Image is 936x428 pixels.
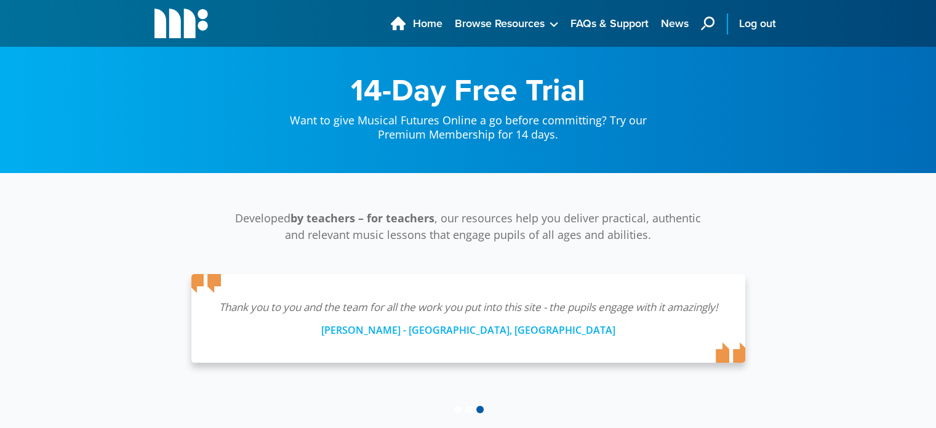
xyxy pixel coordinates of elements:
p: Want to give Musical Futures Online a go before committing? Try our Premium Membership for 14 days. [278,105,659,142]
span: FAQs & Support [570,15,649,32]
p: Thank you to you and the team for all the work you put into this site - the pupils engage with it... [216,299,721,316]
span: Log out [739,15,776,32]
strong: by teachers – for teachers [290,211,434,225]
span: Home [413,15,442,32]
div: [PERSON_NAME] - [GEOGRAPHIC_DATA], [GEOGRAPHIC_DATA] [216,316,721,338]
span: News [661,15,689,32]
span: Browse Resources [455,15,545,32]
p: Developed , our resources help you deliver practical, authentic and relevant music lessons that e... [228,210,708,243]
h1: 14-Day Free Trial [278,74,659,105]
